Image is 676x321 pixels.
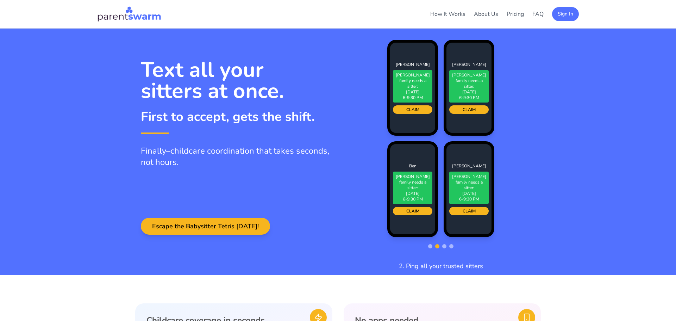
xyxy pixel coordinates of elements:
[399,261,483,271] p: 2. Ping all your trusted sitters
[451,89,487,95] p: [DATE]
[393,62,432,67] p: [PERSON_NAME]
[393,207,432,215] div: CLAIM
[451,196,487,202] p: 6-9:30 PM
[451,174,487,191] p: [PERSON_NAME] family needs a sitter:
[451,191,487,196] p: [DATE]
[451,95,487,100] p: 6-9:30 PM
[395,95,430,100] p: 6-9:30 PM
[449,62,489,67] p: [PERSON_NAME]
[474,10,498,18] a: About Us
[395,174,430,191] p: [PERSON_NAME] family needs a sitter:
[393,105,432,114] div: CLAIM
[449,105,489,114] div: CLAIM
[430,10,465,18] a: How It Works
[141,218,270,235] button: Escape the Babysitter Tetris [DATE]!
[449,207,489,215] div: CLAIM
[395,196,430,202] p: 6-9:30 PM
[552,7,579,21] button: Sign In
[552,10,579,18] a: Sign In
[393,163,432,169] p: Ben
[451,72,487,89] p: [PERSON_NAME] family needs a sitter:
[395,89,430,95] p: [DATE]
[507,10,524,18] a: Pricing
[395,72,430,89] p: [PERSON_NAME] family needs a sitter:
[395,191,430,196] p: [DATE]
[449,163,489,169] p: [PERSON_NAME]
[532,10,544,18] a: FAQ
[97,6,161,23] img: Parentswarm Logo
[141,223,270,230] a: Escape the Babysitter Tetris [DATE]!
